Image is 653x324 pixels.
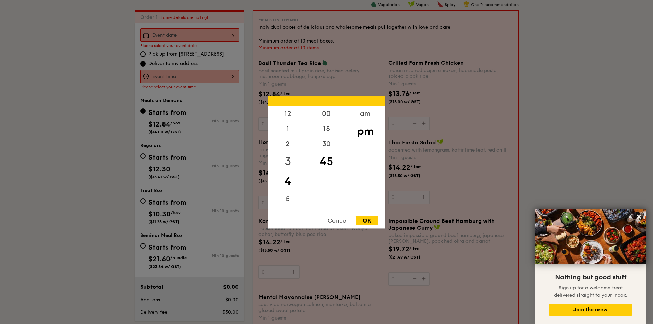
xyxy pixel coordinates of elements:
[307,106,346,121] div: 00
[268,151,307,171] div: 3
[268,191,307,206] div: 5
[555,273,626,281] span: Nothing but good stuff
[554,285,627,298] span: Sign up for a welcome treat delivered straight to your inbox.
[307,136,346,151] div: 30
[549,304,632,316] button: Join the crew
[268,106,307,121] div: 12
[535,209,646,264] img: DSC07876-Edit02-Large.jpeg
[321,216,354,225] div: Cancel
[307,151,346,171] div: 45
[268,206,307,221] div: 6
[268,171,307,191] div: 4
[268,136,307,151] div: 2
[356,216,378,225] div: OK
[307,121,346,136] div: 15
[633,211,644,222] button: Close
[346,121,385,141] div: pm
[268,121,307,136] div: 1
[346,106,385,121] div: am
